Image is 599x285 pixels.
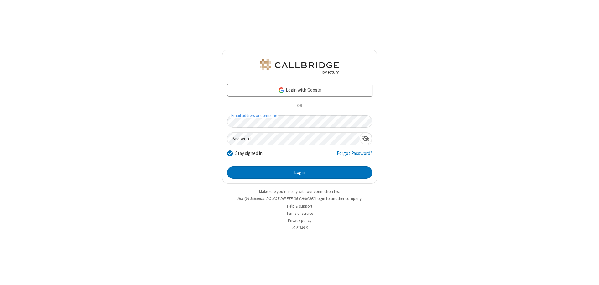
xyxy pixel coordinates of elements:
label: Stay signed in [235,150,263,157]
a: Terms of service [286,211,313,216]
button: Login [227,166,372,179]
a: Forgot Password? [337,150,372,162]
img: QA Selenium DO NOT DELETE OR CHANGE [259,59,340,74]
a: Help & support [287,203,312,209]
span: OR [294,102,305,110]
li: Not QA Selenium DO NOT DELETE OR CHANGE? [222,196,377,202]
a: Make sure you're ready with our connection test [259,189,340,194]
input: Email address or username [227,115,372,128]
a: Login with Google [227,84,372,96]
img: google-icon.png [278,87,285,94]
li: v2.6.349.6 [222,225,377,231]
div: Show password [360,133,372,144]
a: Privacy policy [288,218,311,223]
button: Login to another company [315,196,362,202]
input: Password [227,133,360,145]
